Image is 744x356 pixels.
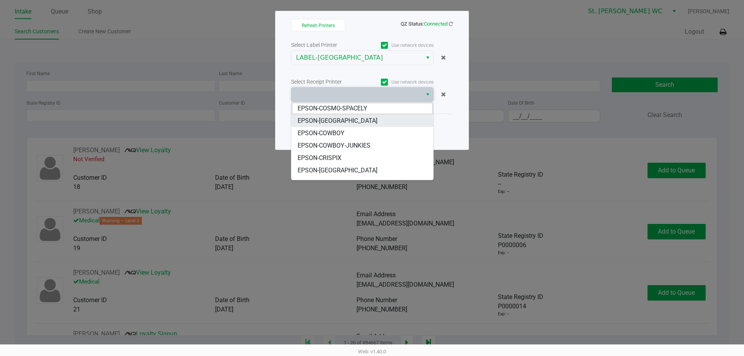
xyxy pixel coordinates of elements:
button: Select [422,51,433,65]
span: EPSON-[GEOGRAPHIC_DATA] [298,116,377,126]
span: LABEL-[GEOGRAPHIC_DATA] [296,53,417,62]
label: Use network devices [362,79,434,86]
span: EPSON-CROOKEDX [298,178,351,187]
div: Select Label Printer [291,41,362,49]
button: Select [422,88,433,101]
button: Refresh Printers [291,19,345,31]
span: Web: v1.40.0 [358,349,386,354]
span: Connected [424,21,448,27]
span: EPSON-CRISPIX [298,153,341,163]
label: Use network devices [362,42,434,49]
span: EPSON-COWBOY [298,129,344,138]
span: EPSON-COWBOY-JUNKIES [298,141,370,150]
span: QZ Status: [401,21,453,27]
span: EPSON-COSMO-SPACELY [298,104,367,113]
span: EPSON-[GEOGRAPHIC_DATA] [298,166,377,175]
div: Select Receipt Printer [291,78,362,86]
span: Refresh Printers [302,23,335,28]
